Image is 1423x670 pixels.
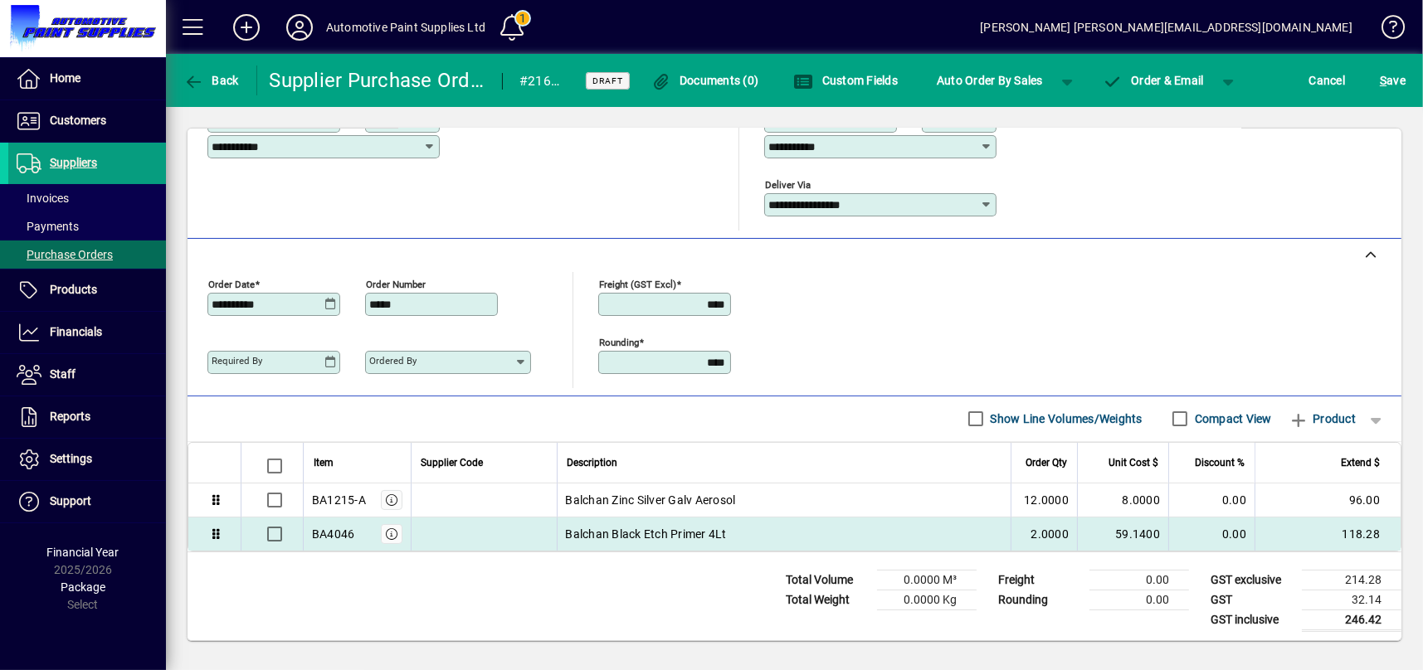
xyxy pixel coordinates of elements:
[1089,590,1189,609] td: 0.00
[50,410,90,423] span: Reports
[8,212,166,240] a: Payments
[1255,483,1401,517] td: 96.00
[1341,454,1380,472] span: Extend $
[1280,404,1364,434] button: Product
[326,14,485,41] div: Automotive Paint Supplies Ltd
[1302,609,1401,630] td: 246.42
[937,67,1043,94] span: Auto Order By Sales
[8,354,166,396] a: Staff
[50,71,80,85] span: Home
[17,248,113,261] span: Purchase Orders
[50,452,92,465] span: Settings
[566,492,736,508] span: Balchan Zinc Silver Galv Aerosol
[789,66,902,95] button: Custom Fields
[1026,454,1067,472] span: Order Qty
[8,240,166,269] a: Purchase Orders
[1195,454,1245,472] span: Discount %
[8,58,166,100] a: Home
[1302,570,1401,590] td: 214.28
[1202,590,1302,609] td: GST
[1309,67,1346,94] span: Cancel
[1011,483,1077,517] td: 12.0000
[877,590,977,609] td: 0.0000 Kg
[1289,405,1356,432] span: Product
[312,526,355,542] div: BA4046
[61,580,105,594] span: Package
[8,396,166,438] a: Reports
[990,570,1089,590] td: Freight
[50,367,76,381] span: Staff
[17,220,79,233] span: Payments
[1077,483,1168,517] td: 8.0000
[1109,454,1158,472] span: Unit Cost $
[1380,74,1386,87] span: S
[422,454,484,472] span: Supplier Code
[314,454,334,472] span: Item
[877,570,977,590] td: 0.0000 M³
[1011,517,1077,551] td: 2.0000
[765,178,811,190] mat-label: Deliver via
[8,312,166,353] a: Financials
[592,75,623,86] span: Draft
[928,66,1051,95] button: Auto Order By Sales
[8,269,166,311] a: Products
[183,74,239,87] span: Back
[777,570,877,590] td: Total Volume
[1168,517,1255,551] td: 0.00
[1376,66,1410,95] button: Save
[1094,66,1212,95] button: Order & Email
[208,278,255,289] mat-label: Order date
[50,156,97,169] span: Suppliers
[793,74,898,87] span: Custom Fields
[1089,570,1189,590] td: 0.00
[220,12,273,42] button: Add
[777,590,877,609] td: Total Weight
[1380,67,1406,94] span: ave
[273,12,326,42] button: Profile
[270,67,486,94] div: Supplier Purchase Order
[8,184,166,212] a: Invoices
[980,14,1352,41] div: [PERSON_NAME] [PERSON_NAME][EMAIL_ADDRESS][DOMAIN_NAME]
[647,66,763,95] button: Documents (0)
[50,494,91,507] span: Support
[519,68,565,95] div: #21688
[312,492,366,508] div: BA1215-A
[599,336,639,347] mat-label: Rounding
[369,355,417,367] mat-label: Ordered by
[179,66,243,95] button: Back
[8,100,166,142] a: Customers
[1305,66,1350,95] button: Cancel
[8,481,166,522] a: Support
[599,278,676,289] mat-label: Freight (GST excl)
[1255,517,1401,551] td: 118.28
[1192,410,1272,427] label: Compact View
[50,114,106,127] span: Customers
[47,546,119,559] span: Financial Year
[1103,74,1204,87] span: Order & Email
[1168,483,1255,517] td: 0.00
[212,355,262,367] mat-label: Required by
[1077,517,1168,551] td: 59.1400
[50,325,102,338] span: Financials
[166,66,257,95] app-page-header-button: Back
[1202,609,1302,630] td: GST inclusive
[990,590,1089,609] td: Rounding
[568,454,618,472] span: Description
[366,278,426,289] mat-label: Order number
[1369,3,1402,57] a: Knowledge Base
[987,410,1143,427] label: Show Line Volumes/Weights
[17,192,69,205] span: Invoices
[566,526,727,542] span: Balchan Black Etch Primer 4Lt
[50,283,97,296] span: Products
[651,74,759,87] span: Documents (0)
[1302,590,1401,609] td: 32.14
[1202,570,1302,590] td: GST exclusive
[8,439,166,480] a: Settings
